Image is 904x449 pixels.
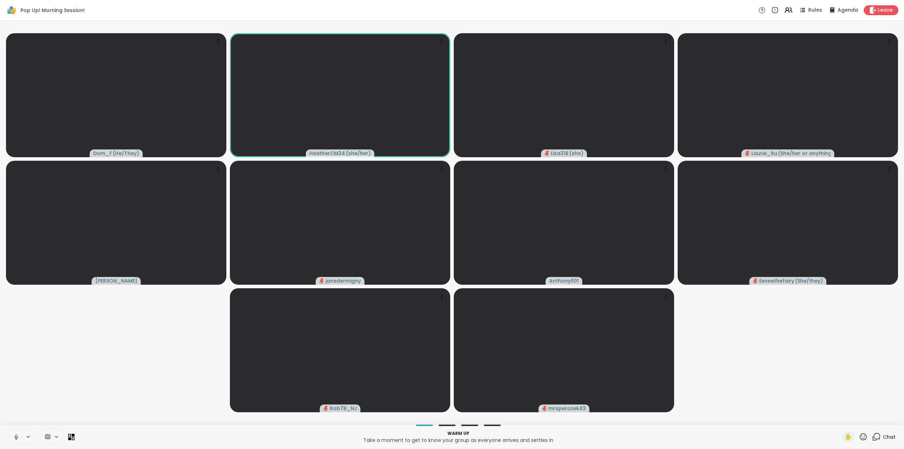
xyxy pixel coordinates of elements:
[113,150,139,157] span: ( He/They )
[753,278,758,283] span: audio-muted
[838,7,858,14] span: Agenda
[330,405,357,412] span: Rob78_NJ
[323,406,328,411] span: audio-muted
[79,430,838,437] p: Warm up
[745,151,750,156] span: audio-muted
[845,433,852,441] span: ✋
[309,150,345,157] span: HeatherCM24
[6,4,18,16] img: ShareWell Logomark
[95,277,137,284] span: [PERSON_NAME]
[346,150,371,157] span: ( she/her )
[549,277,579,284] span: Anthony001
[551,150,569,157] span: Lisa318
[326,277,361,284] span: janedermigny
[569,150,583,157] span: ( she )
[545,151,549,156] span: audio-muted
[751,150,777,157] span: Laurie_Ru
[808,7,822,14] span: Rules
[542,406,547,411] span: audio-muted
[93,150,112,157] span: Dom_F
[883,433,896,441] span: Chat
[20,7,85,14] span: Pop Up! Morning Session!
[548,405,586,412] span: mrsperozek43
[778,150,831,157] span: ( She/her or anything else )
[79,437,838,444] p: Take a moment to get to know your group as everyone arrives and settles in
[319,278,324,283] span: audio-muted
[759,277,794,284] span: Eeveethefairy
[878,7,893,14] span: Leave
[795,277,823,284] span: ( She/they )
